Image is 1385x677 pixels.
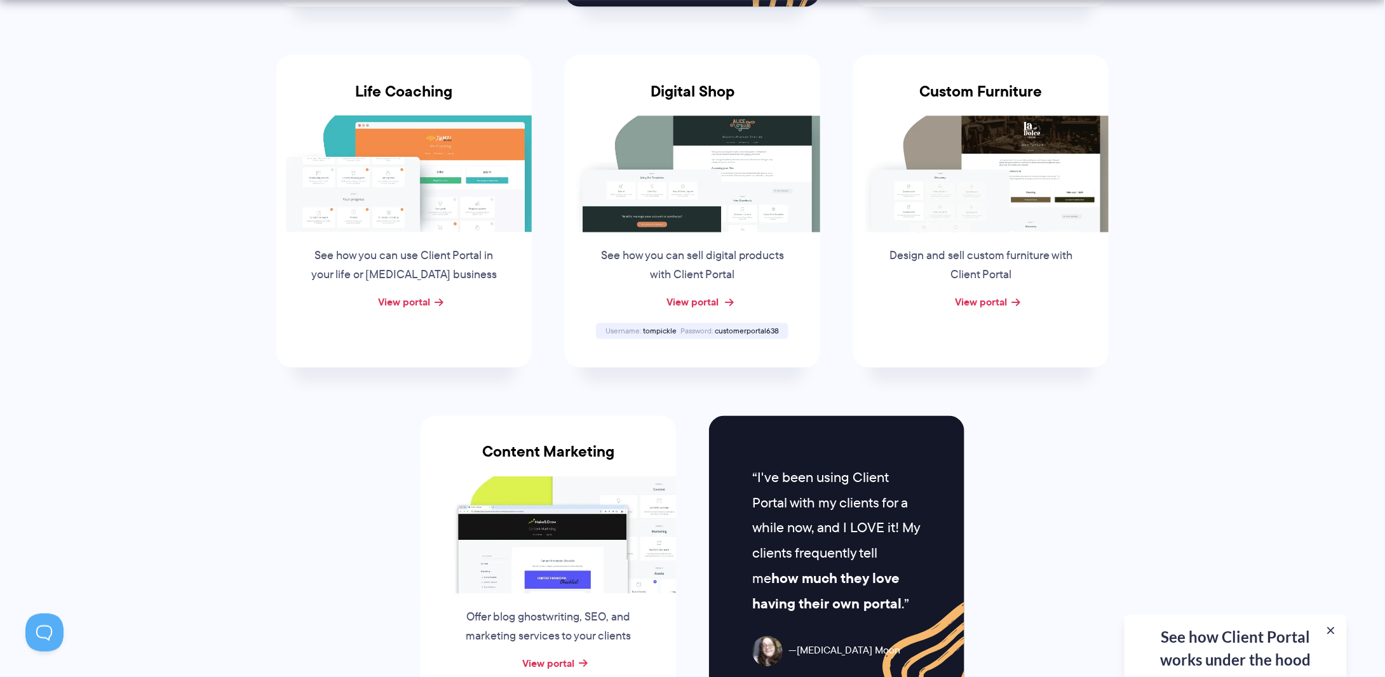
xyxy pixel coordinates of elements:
a: View portal [955,295,1007,310]
p: See how you can sell digital products with Client Portal [596,247,789,285]
h3: Custom Furniture [853,83,1109,116]
a: View portal [522,656,574,671]
p: I've been using Client Portal with my clients for a while now, and I LOVE it! My clients frequent... [752,466,921,617]
span: tompickle [643,326,677,337]
a: View portal [378,295,430,310]
iframe: Toggle Customer Support [25,613,64,652]
h3: Life Coaching [276,83,532,116]
p: See how you can use Client Portal in your life or [MEDICAL_DATA] business [307,247,501,285]
p: Design and sell custom furniture with Client Portal [884,247,1078,285]
span: Username [605,326,641,337]
strong: how much they love having their own portal [752,568,902,615]
a: View portal [666,295,719,310]
p: Offer blog ghostwriting, SEO, and marketing services to your clients [452,608,645,647]
span: customerportal638 [715,326,779,337]
span: Password [680,326,713,337]
span: [MEDICAL_DATA] Moon [788,642,900,660]
h3: Digital Shop [565,83,820,116]
h3: Content Marketing [421,443,676,476]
